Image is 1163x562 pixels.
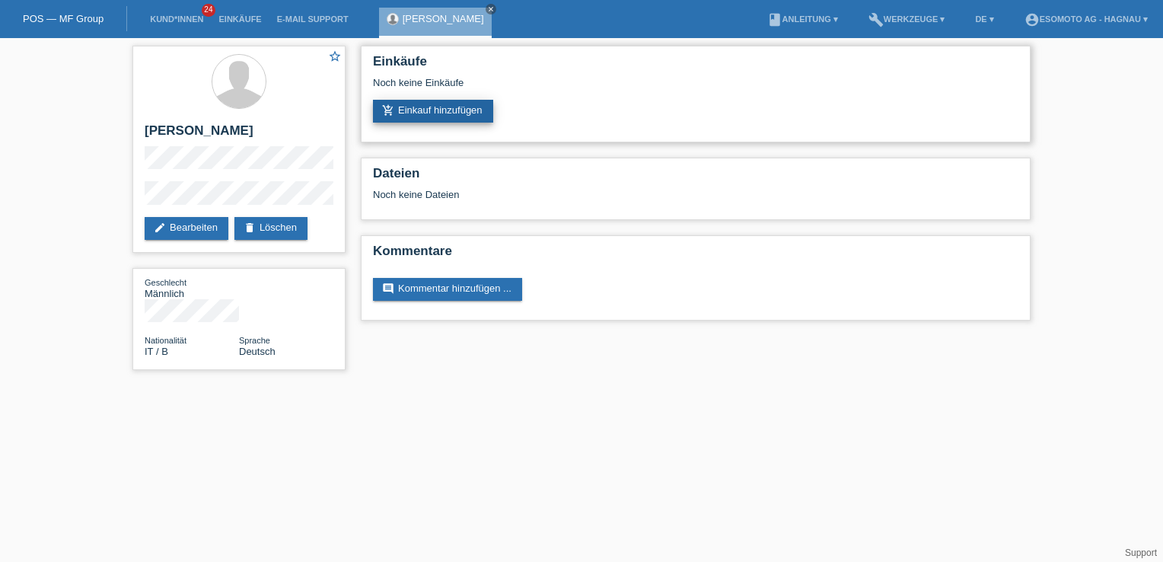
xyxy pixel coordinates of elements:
[1125,548,1157,558] a: Support
[382,104,394,117] i: add_shopping_cart
[767,12,782,27] i: book
[145,217,228,240] a: editBearbeiten
[154,222,166,234] i: edit
[211,14,269,24] a: Einkäufe
[269,14,356,24] a: E-Mail Support
[486,4,496,14] a: close
[868,12,884,27] i: build
[202,4,215,17] span: 24
[23,13,104,24] a: POS — MF Group
[145,346,168,357] span: Italien / B / 14.04.2024
[145,276,239,299] div: Männlich
[967,14,1001,24] a: DE ▾
[373,166,1018,189] h2: Dateien
[145,336,186,345] span: Nationalität
[373,100,493,123] a: add_shopping_cartEinkauf hinzufügen
[145,123,333,146] h2: [PERSON_NAME]
[142,14,211,24] a: Kund*innen
[861,14,953,24] a: buildWerkzeuge ▾
[328,49,342,63] i: star_border
[239,336,270,345] span: Sprache
[760,14,846,24] a: bookAnleitung ▾
[373,54,1018,77] h2: Einkäufe
[328,49,342,65] a: star_border
[373,189,838,200] div: Noch keine Dateien
[244,222,256,234] i: delete
[1017,14,1155,24] a: account_circleEsomoto AG - Hagnau ▾
[403,13,484,24] a: [PERSON_NAME]
[1024,12,1040,27] i: account_circle
[373,77,1018,100] div: Noch keine Einkäufe
[239,346,276,357] span: Deutsch
[234,217,307,240] a: deleteLöschen
[373,278,522,301] a: commentKommentar hinzufügen ...
[145,278,186,287] span: Geschlecht
[382,283,394,295] i: comment
[487,5,495,13] i: close
[373,244,1018,267] h2: Kommentare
